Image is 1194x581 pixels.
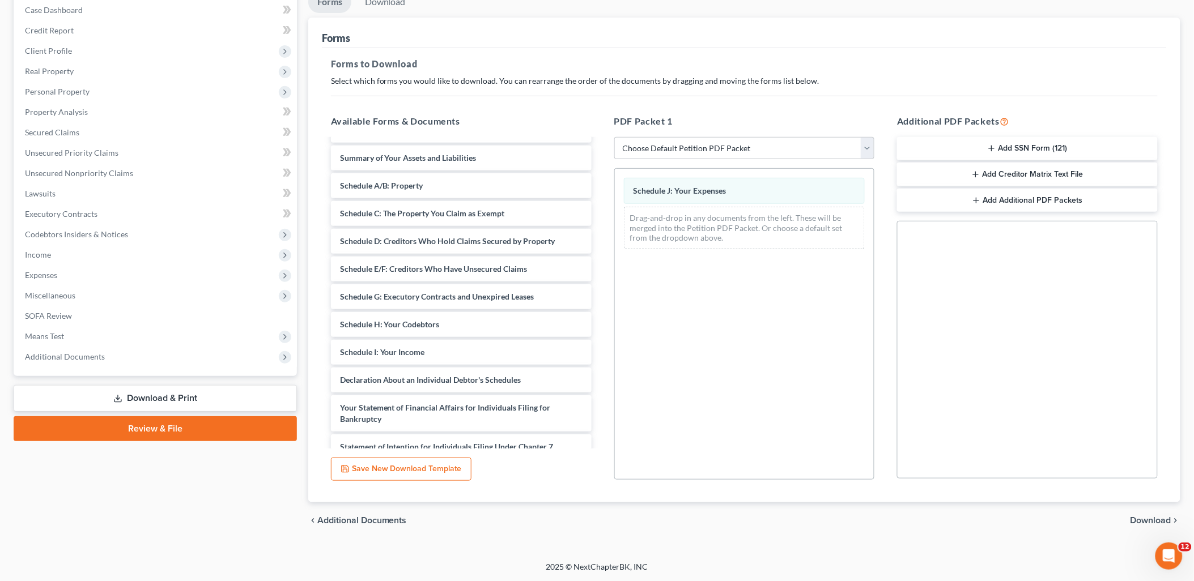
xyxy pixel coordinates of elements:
[25,189,56,198] span: Lawsuits
[25,25,74,35] span: Credit Report
[1155,542,1183,570] iframe: Intercom live chat
[25,270,57,280] span: Expenses
[897,163,1158,186] button: Add Creditor Matrix Text File
[317,516,407,525] span: Additional Documents
[340,375,521,385] span: Declaration About an Individual Debtor's Schedules
[340,208,505,218] span: Schedule C: The Property You Claim as Exempt
[340,347,425,357] span: Schedule I: Your Income
[308,516,317,525] i: chevron_left
[16,183,297,204] a: Lawsuits
[331,57,1158,71] h5: Forms to Download
[16,143,297,163] a: Unsecured Priority Claims
[16,204,297,224] a: Executory Contracts
[14,416,297,441] a: Review & File
[897,114,1158,128] h5: Additional PDF Packets
[25,5,83,15] span: Case Dashboard
[1179,542,1192,552] span: 12
[322,31,350,45] div: Forms
[16,306,297,326] a: SOFA Review
[1131,516,1171,525] span: Download
[634,186,726,195] span: Schedule J: Your Expenses
[25,290,75,300] span: Miscellaneous
[331,458,471,481] button: Save New Download Template
[16,122,297,143] a: Secured Claims
[340,403,551,424] span: Your Statement of Financial Affairs for Individuals Filing for Bankruptcy
[1131,516,1180,525] button: Download chevron_right
[25,311,72,321] span: SOFA Review
[340,264,528,274] span: Schedule E/F: Creditors Who Have Unsecured Claims
[25,66,74,76] span: Real Property
[897,189,1158,212] button: Add Additional PDF Packets
[25,331,64,341] span: Means Test
[25,87,90,96] span: Personal Property
[1171,516,1180,525] i: chevron_right
[25,352,105,361] span: Additional Documents
[308,516,407,525] a: chevron_left Additional Documents
[340,442,554,451] span: Statement of Intention for Individuals Filing Under Chapter 7
[25,46,72,55] span: Client Profile
[25,168,133,178] span: Unsecured Nonpriority Claims
[614,114,875,128] h5: PDF Packet 1
[25,148,118,157] span: Unsecured Priority Claims
[16,102,297,122] a: Property Analysis
[16,163,297,183] a: Unsecured Nonpriority Claims
[897,137,1158,161] button: Add SSN Form (121)
[14,385,297,412] a: Download & Print
[340,236,555,246] span: Schedule D: Creditors Who Hold Claims Secured by Property
[25,229,128,239] span: Codebtors Insiders & Notices
[624,207,865,249] div: Drag-and-drop in any documents from the left. These will be merged into the Petition PDF Packet. ...
[25,209,97,219] span: Executory Contracts
[25,250,51,259] span: Income
[331,114,592,128] h5: Available Forms & Documents
[340,319,440,329] span: Schedule H: Your Codebtors
[25,107,88,117] span: Property Analysis
[16,20,297,41] a: Credit Report
[340,181,423,190] span: Schedule A/B: Property
[340,292,534,301] span: Schedule G: Executory Contracts and Unexpired Leases
[331,75,1158,87] p: Select which forms you would like to download. You can rearrange the order of the documents by dr...
[25,127,79,137] span: Secured Claims
[340,153,477,163] span: Summary of Your Assets and Liabilities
